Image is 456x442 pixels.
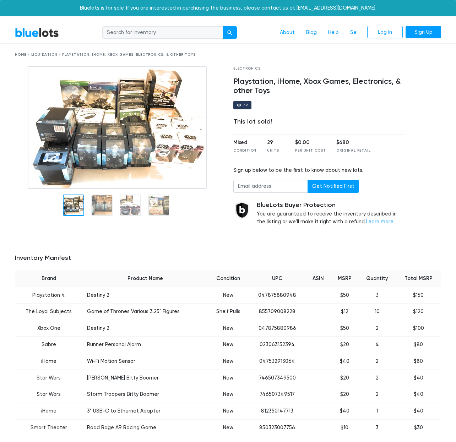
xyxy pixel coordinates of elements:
td: 3" USB-C to Ethernet Adapter [83,403,208,419]
td: $50 [331,320,358,337]
input: Search for inventory [102,26,223,39]
td: $100 [396,320,441,337]
a: Sell [344,26,364,39]
div: Sign up below to be the first to know about new lots. [233,167,405,174]
td: New [208,386,249,403]
td: [PERSON_NAME] Bitty Boomer [83,370,208,386]
th: Condition [208,271,249,287]
td: $30 [396,419,441,436]
td: 2 [358,386,396,403]
td: New [208,419,249,436]
img: 5eae91b9-27bf-4239-9875-205c4c2b2e12-1596052328.jpg [28,66,207,189]
td: Wi-Fi Motion Sensor [83,353,208,370]
td: Xbox One [15,320,83,337]
td: 023063152394 [249,337,306,353]
td: Runner Personal Alarm [83,337,208,353]
td: New [208,320,249,337]
div: Mixed [233,139,256,147]
button: Get Notified First [308,180,359,193]
td: $40 [396,403,441,419]
td: 047532913064 [249,353,306,370]
input: Email address [233,180,308,193]
div: This lot sold! [233,118,405,126]
a: Sign Up [406,26,441,39]
div: Units [267,148,285,153]
td: Storm Troopers Bitty Boomer [83,386,208,403]
td: Star Wars [15,386,83,403]
td: 4 [358,337,396,353]
td: 2 [358,370,396,386]
td: Smart Theater [15,419,83,436]
td: 047875880948 [249,287,306,304]
td: 10 [358,304,396,320]
td: Destiny 2 [83,287,208,304]
div: Electronics [233,66,405,71]
td: New [208,337,249,353]
div: Condition [233,148,256,153]
td: $12 [331,304,358,320]
td: $40 [396,386,441,403]
td: $40 [331,353,358,370]
div: You are guaranteed to receive the inventory described in the listing or we'll make it right with ... [257,201,405,226]
td: Destiny 2 [83,320,208,337]
div: $680 [336,139,370,147]
h5: BlueLots Buyer Protection [257,201,405,209]
th: Brand [15,271,83,287]
td: The Loyal Subjects [15,304,83,320]
td: 746507349517 [249,386,306,403]
td: 746507349500 [249,370,306,386]
td: $80 [396,337,441,353]
td: Shelf Pulls [208,304,249,320]
td: 812350147713 [249,403,306,419]
td: 047875880986 [249,320,306,337]
a: About [274,26,300,39]
div: Per Unit Cost [295,148,326,153]
th: ASIN [306,271,331,287]
td: 2 [358,353,396,370]
a: Blog [300,26,322,39]
td: New [208,403,249,419]
th: Total MSRP [396,271,441,287]
td: Star Wars [15,370,83,386]
td: New [208,353,249,370]
td: 850323007756 [249,419,306,436]
a: BlueLots [15,27,59,38]
td: $20 [331,370,358,386]
h4: Playstation, iHome, Xbox Games, Electronics, & other Toys [233,77,405,96]
th: Quantity [358,271,396,287]
td: 2 [358,320,396,337]
th: UPC [249,271,306,287]
h5: Inventory Manifest [15,254,441,262]
td: $150 [396,287,441,304]
div: Home / Liquidation / Playstation, iHome, Xbox Games, Electronics, & other Toys [15,52,441,58]
td: Game of Thrones Various 3.25" Figures [83,304,208,320]
td: 3 [358,287,396,304]
td: 1 [358,403,396,419]
div: $0.00 [295,139,326,147]
td: $40 [331,403,358,419]
a: Learn more [366,219,393,225]
td: $20 [331,337,358,353]
td: $120 [396,304,441,320]
a: Help [322,26,344,39]
img: buyer_protection_shield-3b65640a83011c7d3ede35a8e5a80bfdfaa6a97447f0071c1475b91a4b0b3d01.png [233,201,251,219]
div: 72 [243,103,248,107]
div: 29 [267,139,285,147]
td: $20 [331,386,358,403]
td: Road Rage AR Racing Game [83,419,208,436]
td: New [208,370,249,386]
a: Log In [367,26,403,39]
td: 3 [358,419,396,436]
td: Sabre [15,337,83,353]
td: Playstation 4 [15,287,83,304]
td: $40 [396,370,441,386]
td: 855709008228 [249,304,306,320]
td: $50 [331,287,358,304]
div: Original Retail [336,148,370,153]
td: New [208,287,249,304]
td: iHome [15,403,83,419]
td: iHome [15,353,83,370]
td: $80 [396,353,441,370]
td: $10 [331,419,358,436]
th: MSRP [331,271,358,287]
